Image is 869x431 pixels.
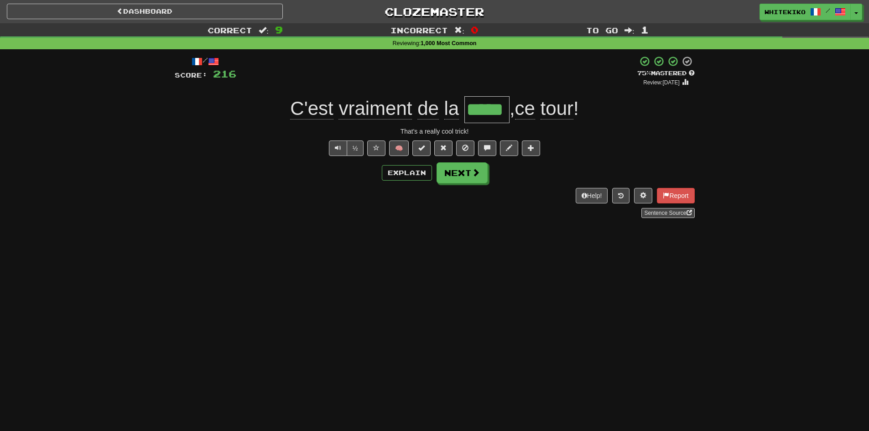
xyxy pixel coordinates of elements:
[390,26,448,35] span: Incorrect
[541,98,573,119] span: tour
[338,98,412,119] span: vraiment
[347,140,364,156] button: ½
[434,140,453,156] button: Reset to 0% Mastered (alt+r)
[444,98,459,119] span: la
[612,188,630,203] button: Round history (alt+y)
[208,26,252,35] span: Correct
[7,4,283,19] a: Dashboard
[417,98,439,119] span: de
[510,98,579,119] span: , !
[382,165,432,181] button: Explain
[175,56,236,67] div: /
[765,8,806,16] span: whitekiko
[412,140,431,156] button: Set this sentence to 100% Mastered (alt+m)
[586,26,618,35] span: To go
[175,71,208,79] span: Score:
[297,4,572,20] a: Clozemaster
[471,24,479,35] span: 0
[259,26,269,34] span: :
[500,140,518,156] button: Edit sentence (alt+d)
[290,98,333,119] span: C'est
[478,140,496,156] button: Discuss sentence (alt+u)
[515,98,535,119] span: ce
[175,127,695,136] div: That's a really cool trick!
[327,140,364,156] div: Text-to-speech controls
[522,140,540,156] button: Add to collection (alt+a)
[367,140,385,156] button: Favorite sentence (alt+f)
[389,140,409,156] button: 🧠
[421,40,476,47] strong: 1,000 Most Common
[826,7,830,14] span: /
[643,79,680,86] small: Review: [DATE]
[576,188,608,203] button: Help!
[624,26,635,34] span: :
[641,24,649,35] span: 1
[456,140,474,156] button: Ignore sentence (alt+i)
[760,4,851,20] a: whitekiko /
[213,68,236,79] span: 216
[637,69,651,77] span: 75 %
[329,140,347,156] button: Play sentence audio (ctl+space)
[637,69,695,78] div: Mastered
[275,24,283,35] span: 9
[641,208,694,218] a: Sentence Source
[454,26,464,34] span: :
[437,162,488,183] button: Next
[657,188,694,203] button: Report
